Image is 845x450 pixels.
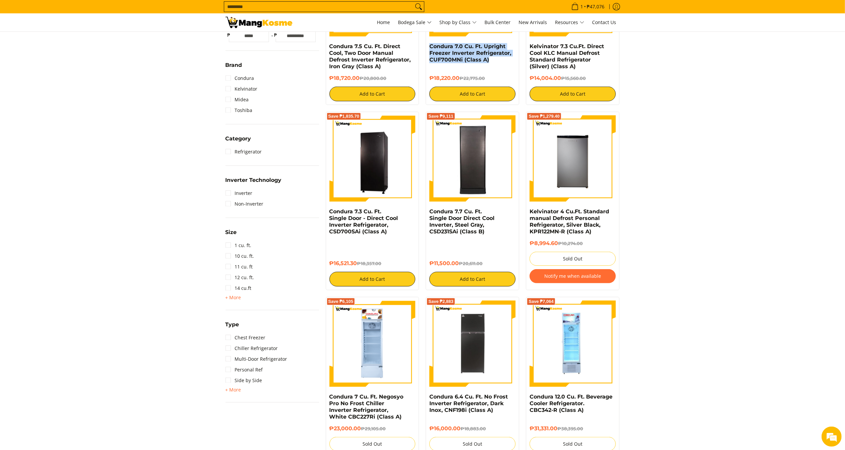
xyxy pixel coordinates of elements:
[589,13,620,31] a: Contact Us
[226,240,252,251] a: 1 cu. ft.
[329,87,416,101] button: Add to Cart
[357,261,382,266] del: ₱18,357.00
[530,425,616,432] h6: ₱31,331.00
[552,13,588,31] a: Resources
[226,73,254,84] a: Condura
[329,393,404,420] a: Condura 7 Cu. Ft. Negosyo Pro No Frost Chiller Inverter Refrigerator, White CBC227Ri (Class A)
[398,18,432,27] span: Bodega Sale
[226,343,278,354] a: Chiller Refrigerator
[226,386,241,394] summary: Open
[329,75,416,82] h6: ₱18,720.00
[569,3,607,10] span: •
[429,43,511,63] a: Condura 7.0 Cu. Ft. Upright Freezer Inverter Refrigerator, CUF700MNi (Class A)
[429,301,516,387] img: Condura 6.4 Cu. Ft. No Frost Inverter Refrigerator, Dark Inox, CNF198i (Class A)
[395,13,435,31] a: Bodega Sale
[561,76,586,81] del: ₱15,560.00
[530,208,609,235] a: Kelvinator 4 Cu.Ft. Standard manual Defrost Personal Refrigerator, Silver Black, KPR122MN-R (Clas...
[429,116,516,201] img: Condura 7.7 Cu. Ft. Single Door Direct Cool Inverter, Steel Gray, CSD231SAi (Class B)
[226,94,249,105] a: Midea
[3,183,127,206] textarea: Type your message and hit 'Enter'
[429,87,516,101] button: Add to Cart
[226,230,237,240] summary: Open
[530,301,616,387] img: Condura 12.0 Cu. Ft. Beverage Cooler Refrigerator. CBC342-R (Class A)
[377,19,390,25] span: Home
[459,261,482,266] del: ₱20,611.00
[429,272,516,287] button: Add to Cart
[360,76,387,81] del: ₱20,800.00
[226,294,241,302] summary: Open
[485,19,511,25] span: Bulk Center
[530,269,616,283] button: Notify me when available
[35,37,112,46] div: Chat with us now
[226,17,292,28] img: Bodega Sale Refrigerator l Mang Kosme: Home Appliances Warehouse Sale
[329,208,398,235] a: Condura 7.3 Cu. Ft. Single Door - Direct Cool Inverter Refrigerator, CSD700SAi (Class A)
[226,283,252,294] a: 14 cu.ft
[226,295,241,300] span: + More
[580,4,584,9] span: 1
[226,188,253,199] a: Inverter
[226,199,264,209] a: Non-Inverter
[226,375,262,386] a: Side by Side
[226,364,263,375] a: Personal Ref
[440,18,477,27] span: Shop by Class
[429,425,516,432] h6: ₱16,000.00
[361,426,386,431] del: ₱29,105.00
[226,105,253,116] a: Toshiba
[272,32,279,38] span: ₱
[530,75,616,82] h6: ₱14,004.00
[110,3,126,19] div: Minimize live chat window
[530,240,616,247] h6: ₱8,994.60
[413,2,424,12] button: Search
[226,178,282,188] summary: Open
[429,75,516,82] h6: ₱18,220.00
[226,322,239,327] span: Type
[557,426,583,431] del: ₱38,395.00
[592,19,616,25] span: Contact Us
[226,354,287,364] a: Multi-Door Refrigerator
[436,13,480,31] a: Shop by Class
[226,230,237,235] span: Size
[374,13,394,31] a: Home
[516,13,551,31] a: New Arrivals
[226,272,254,283] a: 12 cu. ft.
[226,332,266,343] a: Chest Freezer
[328,300,354,304] span: Save ₱6,105
[226,178,282,183] span: Inverter Technology
[529,114,560,118] span: Save ₱1,279.40
[329,260,416,267] h6: ₱16,521.30
[460,426,486,431] del: ₱18,883.00
[530,87,616,101] button: Add to Cart
[530,252,616,266] button: Sold Out
[226,63,242,68] span: Brand
[329,272,416,287] button: Add to Cart
[529,300,554,304] span: Save ₱7,064
[328,114,360,118] span: Save ₱1,835.70
[226,146,262,157] a: Refrigerator
[481,13,514,31] a: Bulk Center
[459,76,485,81] del: ₱22,775.00
[39,84,92,152] span: We're online!
[329,116,416,201] img: Condura 7.3 Cu. Ft. Single Door - Direct Cool Inverter Refrigerator, CSD700SAi (Class A)
[530,43,604,70] a: Kelvinator 7.3 Cu.Ft. Direct Cool KLC Manual Defrost Standard Refrigerator (Silver) (Class A)
[226,136,251,146] summary: Open
[226,251,254,261] a: 10 cu. ft.
[429,393,508,413] a: Condura 6.4 Cu. Ft. No Frost Inverter Refrigerator, Dark Inox, CNF198i (Class A)
[226,136,251,141] span: Category
[555,18,584,27] span: Resources
[329,301,416,387] img: Condura 7 Cu. Ft. Negosyo Pro No Frost Chiller Inverter Refrigerator, White CBC227Ri (Class A)
[329,425,416,432] h6: ₱23,000.00
[226,387,241,392] span: + More
[226,84,258,94] a: Kelvinator
[530,393,612,413] a: Condura 12.0 Cu. Ft. Beverage Cooler Refrigerator. CBC342-R (Class A)
[299,13,620,31] nav: Main Menu
[226,322,239,332] summary: Open
[519,19,547,25] span: New Arrivals
[428,300,453,304] span: Save ₱2,883
[428,114,453,118] span: Save ₱9,111
[226,261,253,272] a: 11 cu. ft
[429,260,516,267] h6: ₱11,500.00
[530,115,616,202] img: Kelvinator 4 Cu.Ft. Standard manual Defrost Personal Refrigerator, Silver Black, KPR122MN-R (Clas...
[558,241,583,246] del: ₱10,274.00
